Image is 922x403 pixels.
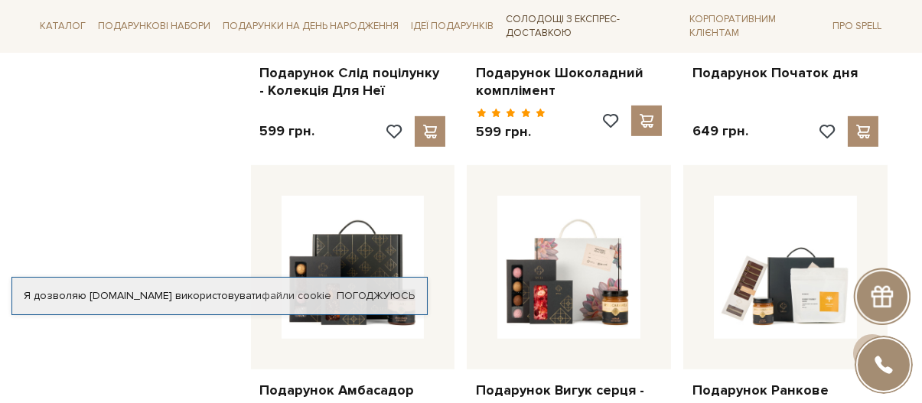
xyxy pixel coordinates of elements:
[260,122,315,140] p: 599 грн.
[476,123,546,141] p: 599 грн.
[406,15,500,38] span: Ідеї подарунків
[827,15,888,38] span: Про Spell
[260,64,446,100] a: Подарунок Слід поцілунку - Колекція Для Неї
[12,289,427,303] div: Я дозволяю [DOMAIN_NAME] використовувати
[500,6,683,46] a: Солодощі з експрес-доставкою
[337,289,415,303] a: Погоджуюсь
[683,6,827,46] a: Корпоративним клієнтам
[262,289,331,302] a: файли cookie
[692,64,878,82] a: Подарунок Початок дня
[692,122,748,140] p: 649 грн.
[476,64,662,100] a: Подарунок Шоколадний комплімент
[217,15,406,38] span: Подарунки на День народження
[34,15,93,38] span: Каталог
[93,15,217,38] span: Подарункові набори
